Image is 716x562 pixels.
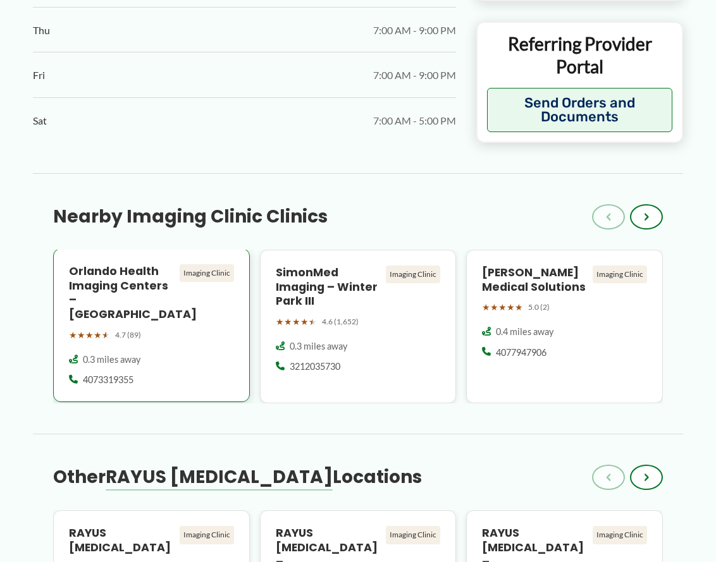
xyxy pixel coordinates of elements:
h4: SimonMed Imaging – Winter Park III [276,266,381,309]
div: Imaging Clinic [593,266,647,283]
h3: Other Locations [53,466,422,489]
span: › [644,209,649,224]
span: ★ [77,327,85,343]
button: › [630,465,663,490]
a: SimonMed Imaging – Winter Park III Imaging Clinic ★★★★★ 4.6 (1,652) 0.3 miles away 3212035730 [260,250,457,404]
h4: Orlando Health Imaging Centers – [GEOGRAPHIC_DATA] [69,264,175,322]
span: Fri [33,66,45,85]
span: ★ [284,314,292,330]
span: RAYUS [MEDICAL_DATA] [106,465,333,489]
span: ‹ [606,470,611,485]
span: 0.4 miles away [496,326,553,338]
h4: [PERSON_NAME] Medical Solutions [482,266,588,295]
span: 5.0 (2) [528,300,550,314]
span: ★ [309,314,317,330]
span: ‹ [606,209,611,224]
span: 7:00 AM - 9:00 PM [373,21,456,40]
p: Referring Provider Portal [487,32,672,78]
span: ★ [515,299,523,315]
span: Sat [33,111,47,130]
span: ★ [85,327,94,343]
span: 4073319355 [83,374,133,386]
div: Imaging Clinic [180,264,234,282]
button: ‹ [592,465,625,490]
span: ★ [490,299,498,315]
div: Imaging Clinic [386,526,440,544]
span: 0.3 miles away [290,340,347,353]
span: ★ [276,314,284,330]
h3: Nearby Imaging Clinic Clinics [53,205,328,228]
span: 0.3 miles away [83,353,140,366]
div: Imaging Clinic [386,266,440,283]
span: 7:00 AM - 5:00 PM [373,111,456,130]
span: 4077947906 [496,346,546,359]
button: Send Orders and Documents [487,88,672,132]
span: 3212035730 [290,360,340,373]
span: ★ [102,327,110,343]
span: ★ [300,314,309,330]
div: Imaging Clinic [593,526,647,544]
span: ★ [94,327,102,343]
span: ★ [69,327,77,343]
span: ★ [482,299,490,315]
span: ★ [292,314,300,330]
a: [PERSON_NAME] Medical Solutions Imaging Clinic ★★★★★ 5.0 (2) 0.4 miles away 4077947906 [466,250,663,404]
div: Imaging Clinic [180,526,234,544]
span: ★ [498,299,507,315]
h4: RAYUS [MEDICAL_DATA] [69,526,175,555]
span: Thu [33,21,50,40]
span: 4.6 (1,652) [322,315,359,329]
span: 7:00 AM - 9:00 PM [373,66,456,85]
span: › [644,470,649,485]
span: 4.7 (89) [115,328,141,342]
a: Orlando Health Imaging Centers – [GEOGRAPHIC_DATA] Imaging Clinic ★★★★★ 4.7 (89) 0.3 miles away 4... [53,250,250,404]
span: ★ [507,299,515,315]
button: ‹ [592,204,625,229]
button: › [630,204,663,229]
